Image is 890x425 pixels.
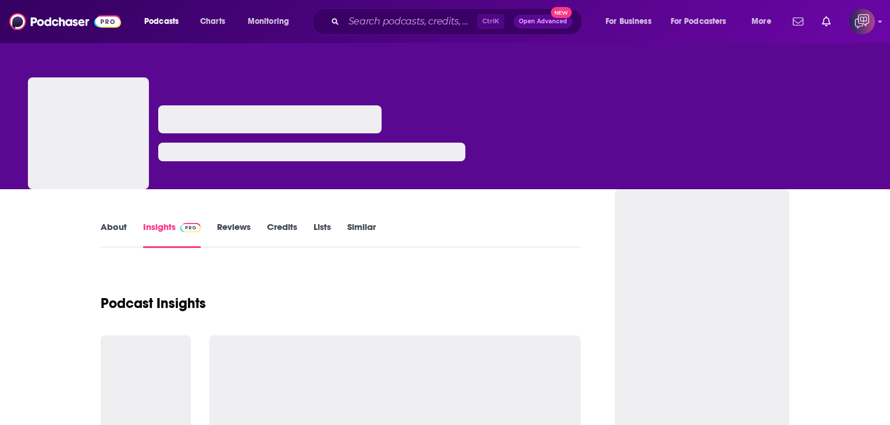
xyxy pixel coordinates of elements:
a: InsightsPodchaser Pro [143,221,201,248]
a: Reviews [217,221,251,248]
span: Monitoring [248,13,289,30]
button: open menu [240,12,304,31]
input: Search podcasts, credits, & more... [344,12,477,31]
button: open menu [743,12,786,31]
span: New [551,7,572,18]
a: Lists [314,221,331,248]
img: Podchaser Pro [180,223,201,232]
img: User Profile [849,9,875,34]
button: open menu [597,12,666,31]
button: open menu [136,12,194,31]
a: Show notifications dropdown [817,12,835,31]
a: Charts [193,12,232,31]
a: About [101,221,127,248]
span: Charts [200,13,225,30]
span: Ctrl K [477,14,504,29]
button: open menu [663,12,743,31]
a: Credits [267,221,297,248]
a: Show notifications dropdown [788,12,808,31]
div: Search podcasts, credits, & more... [323,8,593,35]
button: Show profile menu [849,9,875,34]
span: Open Advanced [519,19,567,24]
img: Podchaser - Follow, Share and Rate Podcasts [9,10,121,33]
span: For Business [606,13,652,30]
a: Similar [347,221,376,248]
span: Podcasts [144,13,179,30]
span: More [752,13,771,30]
span: For Podcasters [671,13,727,30]
span: Logged in as corioliscompany [849,9,875,34]
h1: Podcast Insights [101,295,206,312]
button: Open AdvancedNew [514,15,572,29]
